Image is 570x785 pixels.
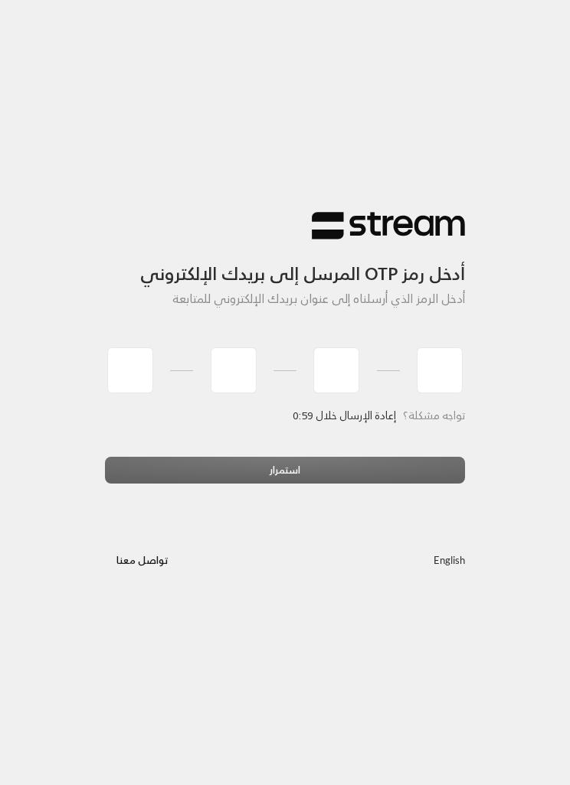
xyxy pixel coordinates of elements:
[403,406,465,425] span: تواجه مشكلة؟
[105,552,180,569] a: تواصل معنا
[434,548,465,575] a: English
[105,240,465,285] h3: أدخل رمز OTP المرسل إلى بريدك الإلكتروني
[105,292,465,306] h5: أدخل الرمز الذي أرسلناه إلى عنوان بريدك الإلكتروني للمتابعة
[105,548,180,575] button: تواصل معنا
[293,406,396,425] span: إعادة الإرسال خلال 0:59
[312,211,465,241] img: Stream Logo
